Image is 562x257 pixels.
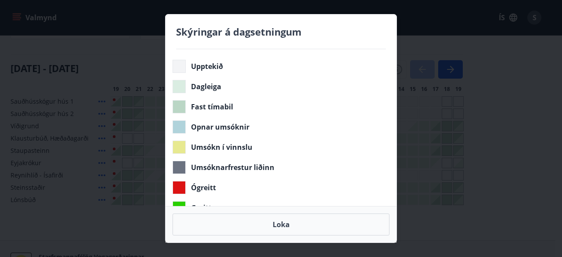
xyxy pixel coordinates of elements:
span: Fast tímabil [191,102,233,112]
h4: Skýringar á dagsetningum [176,25,386,38]
button: Loka [173,214,389,235]
span: Greitt [191,203,212,213]
span: Dagleiga [191,82,221,91]
span: Umsóknarfrestur liðinn [191,163,274,172]
span: Ógreitt [191,183,216,192]
span: Opnar umsóknir [191,122,249,132]
span: Upptekið [191,62,223,71]
span: Umsókn í vinnslu [191,142,252,152]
